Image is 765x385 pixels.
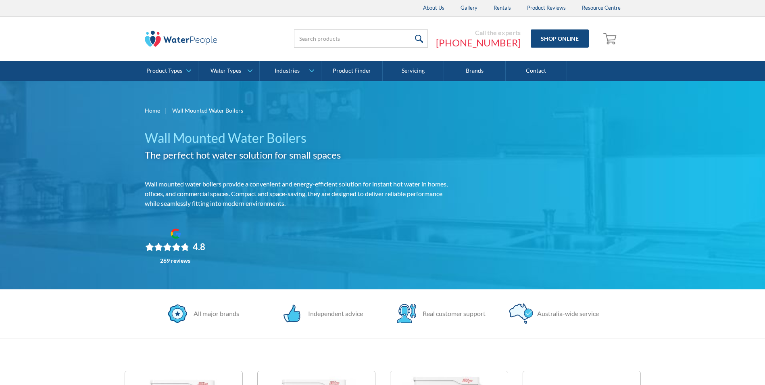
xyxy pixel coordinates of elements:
div: | [164,105,168,115]
div: Wall Mounted Water Boilers [172,106,243,115]
div: Product Types [146,67,182,74]
a: Shop Online [531,29,589,48]
a: Open empty cart [601,29,621,48]
h1: Wall Mounted Water Boilers [145,128,454,148]
a: Servicing [383,61,444,81]
a: Industries [260,61,321,81]
a: Home [145,106,160,115]
img: shopping cart [603,32,619,45]
div: All major brands [190,309,239,318]
a: Water Types [198,61,259,81]
a: [PHONE_NUMBER] [436,37,521,49]
div: 4.8 [193,241,205,253]
a: Product Finder [321,61,383,81]
p: Wall mounted water boilers provide a convenient and energy-efficient solution for instant hot wat... [145,179,454,208]
a: Brands [444,61,505,81]
div: Independent advice [304,309,363,318]
input: Search products [294,29,428,48]
div: Rating: 4.8 out of 5 [145,241,205,253]
h2: The perfect hot water solution for small spaces [145,148,454,162]
img: The Water People [145,31,217,47]
div: Real customer support [419,309,486,318]
div: 269 reviews [160,257,190,264]
div: Call the experts [436,29,521,37]
div: Australia-wide service [533,309,599,318]
div: Water Types [211,67,241,74]
a: Contact [506,61,567,81]
div: Industries [275,67,300,74]
a: Product Types [137,61,198,81]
